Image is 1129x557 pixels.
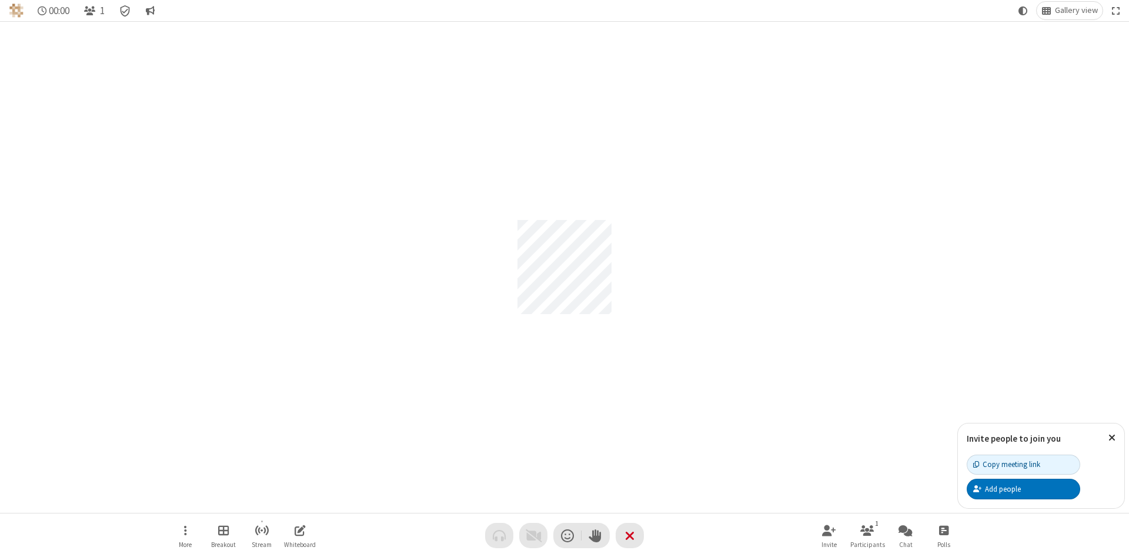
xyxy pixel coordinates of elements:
[553,523,582,548] button: Send a reaction
[168,519,203,552] button: Open menu
[114,2,136,19] div: Meeting details Encryption enabled
[1100,423,1124,452] button: Close popover
[582,523,610,548] button: Raise hand
[937,541,950,548] span: Polls
[811,519,847,552] button: Invite participants (Alt+I)
[850,519,885,552] button: Open participant list
[1107,2,1125,19] button: Fullscreen
[850,541,885,548] span: Participants
[519,523,547,548] button: Video
[967,479,1080,499] button: Add people
[967,433,1061,444] label: Invite people to join you
[872,518,882,529] div: 1
[141,2,159,19] button: Conversation
[1014,2,1033,19] button: Using system theme
[79,2,109,19] button: Open participant list
[33,2,75,19] div: Timer
[967,455,1080,475] button: Copy meeting link
[252,541,272,548] span: Stream
[179,541,192,548] span: More
[244,519,279,552] button: Start streaming
[100,5,105,16] span: 1
[973,459,1040,470] div: Copy meeting link
[821,541,837,548] span: Invite
[9,4,24,18] img: QA Selenium DO NOT DELETE OR CHANGE
[888,519,923,552] button: Open chat
[49,5,69,16] span: 00:00
[282,519,318,552] button: Open shared whiteboard
[211,541,236,548] span: Breakout
[926,519,961,552] button: Open poll
[206,519,241,552] button: Manage Breakout Rooms
[284,541,316,548] span: Whiteboard
[1037,2,1103,19] button: Change layout
[899,541,913,548] span: Chat
[485,523,513,548] button: Audio problem - check your Internet connection or call by phone
[1055,6,1098,15] span: Gallery view
[616,523,644,548] button: End or leave meeting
